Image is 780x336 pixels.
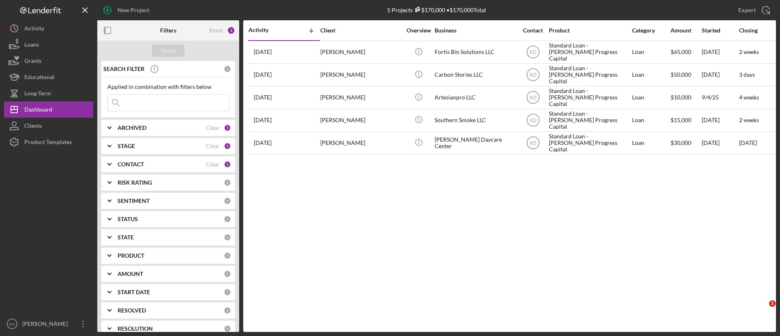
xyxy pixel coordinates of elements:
[107,84,229,90] div: Applied in combination with filters below
[97,2,157,18] button: New Project
[4,85,93,101] button: Long-Term
[435,27,516,34] div: Business
[224,325,231,332] div: 0
[730,2,776,18] button: Export
[529,118,536,123] text: KD
[4,134,93,150] button: Product Templates
[702,87,738,108] div: 9/4/25
[254,117,272,123] time: 2025-08-20 13:53
[4,316,93,332] button: KD[PERSON_NAME]
[702,110,738,131] div: [DATE]
[632,41,670,63] div: Loan
[4,53,93,69] button: Grants
[549,110,630,131] div: Standard Loan - [PERSON_NAME] Progress Capital
[632,132,670,154] div: Loan
[549,41,630,63] div: Standard Loan - [PERSON_NAME] Progress Capital
[752,300,772,320] iframe: Intercom live chat
[549,132,630,154] div: Standard Loan - [PERSON_NAME] Progress Capital
[224,142,231,150] div: 1
[152,45,184,57] button: Apply
[4,118,93,134] button: Clients
[118,125,146,131] b: ARCHIVED
[671,27,701,34] div: Amount
[118,161,144,168] b: CONTACT
[224,65,231,73] div: 0
[224,161,231,168] div: 1
[435,132,516,154] div: [PERSON_NAME] Daycare Center
[320,87,401,108] div: [PERSON_NAME]
[224,234,231,241] div: 0
[118,143,135,149] b: STAGE
[739,139,757,146] time: [DATE]
[769,300,776,307] span: 1
[24,20,44,39] div: Activity
[227,26,235,34] div: 3
[206,125,220,131] div: Clear
[702,27,738,34] div: Started
[632,87,670,108] div: Loan
[632,64,670,86] div: Loan
[4,69,93,85] a: Educational
[224,179,231,186] div: 0
[549,27,630,34] div: Product
[24,69,54,87] div: Educational
[671,48,691,55] span: $65,000
[403,27,434,34] div: Overview
[739,116,759,123] time: 2 weeks
[118,325,153,332] b: RESOLUTION
[206,161,220,168] div: Clear
[529,95,536,101] text: KD
[118,252,144,259] b: PRODUCT
[224,197,231,205] div: 0
[224,252,231,259] div: 0
[24,37,39,55] div: Loans
[632,27,670,34] div: Category
[4,37,93,53] button: Loans
[118,307,146,314] b: RESOLVED
[4,101,93,118] button: Dashboard
[254,71,272,78] time: 2025-09-18 15:37
[118,2,149,18] div: New Project
[413,6,445,13] div: $170,000
[529,50,536,55] text: KD
[529,140,536,146] text: KD
[254,94,272,101] time: 2025-09-17 15:37
[435,64,516,86] div: Carbon Stories LLC
[549,87,630,108] div: Standard Loan - [PERSON_NAME] Progress Capital
[320,41,401,63] div: [PERSON_NAME]
[209,27,223,34] div: Reset
[702,132,738,154] div: [DATE]
[739,94,759,101] time: 4 weeks
[24,85,51,103] div: Long-Term
[632,110,670,131] div: Loan
[320,110,401,131] div: [PERSON_NAME]
[224,307,231,314] div: 0
[4,20,93,37] a: Activity
[224,270,231,278] div: 0
[702,64,738,86] div: [DATE]
[320,132,401,154] div: [PERSON_NAME]
[529,72,536,78] text: KD
[224,124,231,131] div: 1
[118,198,150,204] b: SENTIMENT
[518,27,548,34] div: Contact
[249,27,284,33] div: Activity
[435,87,516,108] div: Artesianpro LLC
[671,116,691,123] span: $15,000
[161,45,176,57] div: Apply
[320,27,401,34] div: Client
[254,140,272,146] time: 2025-08-17 00:45
[387,6,486,13] div: 5 Projects • $170,000 Total
[254,49,272,55] time: 2025-09-22 11:23
[671,71,691,78] span: $50,000
[24,134,72,152] div: Product Templates
[671,139,691,146] span: $30,000
[9,322,15,326] text: KD
[224,215,231,223] div: 0
[224,289,231,296] div: 0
